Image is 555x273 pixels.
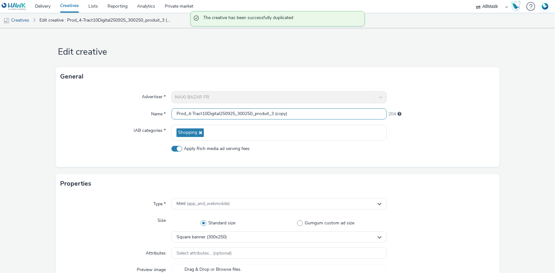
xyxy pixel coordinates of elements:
[149,108,168,117] label: Name *
[184,146,250,152] span: Apply Rich media ad serving fees
[305,220,354,226] span: Gumgum custom ad size
[187,201,230,207] span: (app_and_webmobile)
[540,2,550,11] img: Account FR
[184,266,278,273] span: Drag & Drop or Browse files.
[177,235,227,240] span: Square banner (300x250)
[155,215,168,224] label: Size
[208,220,235,226] span: Standard size
[56,46,500,58] h1: Edit creative
[139,91,168,100] label: Advertiser *
[3,17,10,24] img: mobile
[177,251,232,256] span: Select attributes... (optional)
[60,179,92,188] h3: Properties
[511,1,521,11] img: Hawk Academy
[511,1,523,11] a: Hawk Academy
[36,13,175,28] a: Edit creative : Prod_4-Tract10Digital250925_300250_produit_3 (copy)
[177,201,230,207] span: html
[151,198,168,207] label: Type *
[131,125,168,134] label: IAB categories *
[60,72,84,81] h3: General
[2,3,26,10] img: undefined Logo
[204,15,358,23] span: The creative has been successfully duplicated
[388,111,396,117] span: 204
[398,111,401,117] div: Maximum 255 characters
[134,264,168,273] label: Preview image
[178,130,197,135] span: Shopping
[171,108,387,119] input: Name
[143,248,168,256] label: Attributes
